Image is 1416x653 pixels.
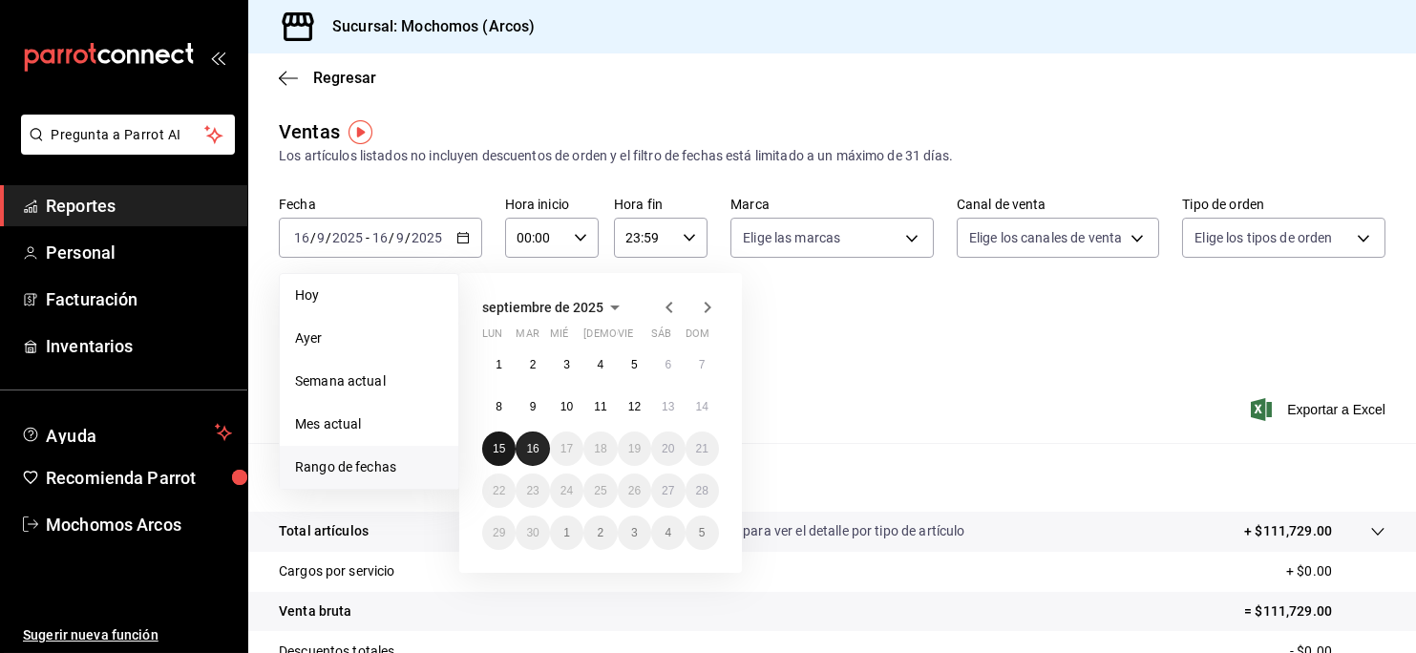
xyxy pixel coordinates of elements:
abbr: 11 de septiembre de 2025 [594,400,606,413]
abbr: 13 de septiembre de 2025 [662,400,674,413]
span: Elige los canales de venta [969,228,1122,247]
abbr: 22 de septiembre de 2025 [493,484,505,497]
button: 25 de septiembre de 2025 [583,474,617,508]
abbr: 7 de septiembre de 2025 [699,358,706,371]
button: 5 de septiembre de 2025 [618,348,651,382]
abbr: 3 de septiembre de 2025 [563,358,570,371]
button: 2 de octubre de 2025 [583,516,617,550]
abbr: 5 de octubre de 2025 [699,526,706,539]
input: ---- [411,230,443,245]
input: ---- [331,230,364,245]
span: Elige las marcas [743,228,840,247]
abbr: 30 de septiembre de 2025 [526,526,539,539]
div: Ventas [279,117,340,146]
button: 1 de septiembre de 2025 [482,348,516,382]
abbr: 4 de septiembre de 2025 [598,358,604,371]
abbr: 26 de septiembre de 2025 [628,484,641,497]
abbr: 2 de octubre de 2025 [598,526,604,539]
span: Facturación [46,286,232,312]
abbr: sábado [651,327,671,348]
button: open_drawer_menu [210,50,225,65]
button: 28 de septiembre de 2025 [686,474,719,508]
span: Mes actual [295,414,443,434]
button: 26 de septiembre de 2025 [618,474,651,508]
abbr: 28 de septiembre de 2025 [696,484,708,497]
abbr: 29 de septiembre de 2025 [493,526,505,539]
span: Ayer [295,328,443,348]
abbr: 1 de octubre de 2025 [563,526,570,539]
input: -- [316,230,326,245]
span: Regresar [313,69,376,87]
button: 17 de septiembre de 2025 [550,432,583,466]
button: 16 de septiembre de 2025 [516,432,549,466]
button: 15 de septiembre de 2025 [482,432,516,466]
button: 8 de septiembre de 2025 [482,390,516,424]
span: / [405,230,411,245]
abbr: 10 de septiembre de 2025 [560,400,573,413]
span: / [310,230,316,245]
button: septiembre de 2025 [482,296,626,319]
span: Elige los tipos de orden [1194,228,1332,247]
span: Mochomos Arcos [46,512,232,537]
button: 23 de septiembre de 2025 [516,474,549,508]
span: Sugerir nueva función [23,625,232,645]
p: Total artículos [279,521,369,541]
button: 4 de octubre de 2025 [651,516,685,550]
abbr: 21 de septiembre de 2025 [696,442,708,455]
button: 14 de septiembre de 2025 [686,390,719,424]
input: -- [371,230,389,245]
span: Pregunta a Parrot AI [52,125,205,145]
button: Regresar [279,69,376,87]
button: 6 de septiembre de 2025 [651,348,685,382]
button: 22 de septiembre de 2025 [482,474,516,508]
label: Fecha [279,199,482,212]
div: Los artículos listados no incluyen descuentos de orden y el filtro de fechas está limitado a un m... [279,146,1385,166]
label: Hora inicio [505,199,599,212]
p: Cargos por servicio [279,561,395,581]
button: 29 de septiembre de 2025 [482,516,516,550]
abbr: 4 de octubre de 2025 [665,526,671,539]
abbr: jueves [583,327,696,348]
button: 10 de septiembre de 2025 [550,390,583,424]
button: 13 de septiembre de 2025 [651,390,685,424]
button: 27 de septiembre de 2025 [651,474,685,508]
abbr: 12 de septiembre de 2025 [628,400,641,413]
abbr: 19 de septiembre de 2025 [628,442,641,455]
abbr: 2 de septiembre de 2025 [530,358,537,371]
button: 1 de octubre de 2025 [550,516,583,550]
button: Tooltip marker [349,120,372,144]
abbr: 3 de octubre de 2025 [631,526,638,539]
label: Marca [730,199,934,212]
input: -- [293,230,310,245]
span: Inventarios [46,333,232,359]
button: Pregunta a Parrot AI [21,115,235,155]
button: 11 de septiembre de 2025 [583,390,617,424]
button: 24 de septiembre de 2025 [550,474,583,508]
p: = $111,729.00 [1244,601,1385,621]
abbr: 18 de septiembre de 2025 [594,442,606,455]
h3: Sucursal: Mochomos (Arcos) [317,15,535,38]
button: 3 de septiembre de 2025 [550,348,583,382]
abbr: martes [516,327,539,348]
button: 7 de septiembre de 2025 [686,348,719,382]
span: Exportar a Excel [1255,398,1385,421]
abbr: 9 de septiembre de 2025 [530,400,537,413]
abbr: 27 de septiembre de 2025 [662,484,674,497]
button: 20 de septiembre de 2025 [651,432,685,466]
span: Rango de fechas [295,457,443,477]
abbr: 17 de septiembre de 2025 [560,442,573,455]
abbr: 6 de septiembre de 2025 [665,358,671,371]
p: Da clic en la fila para ver el detalle por tipo de artículo [648,521,965,541]
label: Canal de venta [957,199,1160,212]
button: 21 de septiembre de 2025 [686,432,719,466]
abbr: lunes [482,327,502,348]
button: 12 de septiembre de 2025 [618,390,651,424]
abbr: 20 de septiembre de 2025 [662,442,674,455]
button: 4 de septiembre de 2025 [583,348,617,382]
label: Hora fin [614,199,708,212]
span: Hoy [295,285,443,305]
abbr: 1 de septiembre de 2025 [496,358,502,371]
abbr: domingo [686,327,709,348]
abbr: miércoles [550,327,568,348]
button: 2 de septiembre de 2025 [516,348,549,382]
